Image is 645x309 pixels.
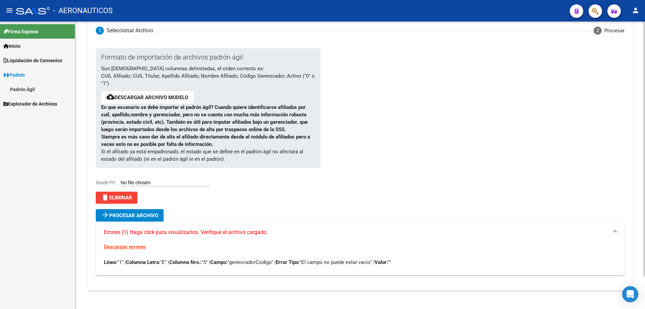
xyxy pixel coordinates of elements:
[115,94,188,101] a: Descargar archivo modelo
[96,48,320,168] div: Si el afiliado ya está empadronado, el estado que se define en el padrón ágil no afectará al esta...
[104,229,268,236] span: Errores (1) Haga click para visualizarlos. Verifique el archivo cargado.
[276,259,300,265] strong: Error Tipo:
[622,286,638,302] div: Open Intercom Messenger
[375,259,388,265] strong: Valor:
[96,243,624,275] div: Errores (1) Haga click para visualizarlos. Verifique el archivo cargado.
[210,259,227,265] strong: Campo:
[96,180,116,185] span: Desde PC
[5,6,13,14] mat-icon: menu
[126,259,160,265] strong: Columna Letra:
[101,195,132,201] span: Eliminar
[3,100,57,108] span: Explorador de Archivos
[106,93,115,101] mat-icon: cloud_download
[96,209,164,222] button: Procesar archivo
[3,57,62,64] span: Liquidación de Convenios
[53,3,113,18] span: - AERONAUTICOS
[101,193,109,201] mat-icon: delete
[3,71,25,79] span: Padrón
[104,244,146,250] a: Descargar errores
[104,259,616,266] p: "1" | "E" | "5" | "gerenciadorCodigo" | "El campo no puede estar vacío" | " "
[632,6,640,14] mat-icon: person
[104,259,117,265] strong: Línea:
[101,104,308,132] strong: En que escenario se debe importar el padrón ágil? Cuando quiere identificarse afiliados por cuil,...
[169,259,202,265] strong: Columna Nro.:
[98,27,101,34] span: 1
[121,180,210,186] input: Desde PC
[604,27,625,34] div: Procesar
[109,213,158,219] span: Procesar archivo
[101,211,109,219] mat-icon: arrow_forward
[3,42,20,50] span: Inicio
[101,134,310,147] strong: Siempre es más sano dar de alta el afiliado directamente desde el módulo de afiliados pero a vece...
[106,27,153,34] div: Seleccionar Archivo
[96,192,137,204] button: Eliminar
[3,28,38,35] span: Firma Express
[101,53,315,61] p: Formato de importación de archivos padrón ágil:
[596,27,599,34] span: 2
[96,222,624,243] mat-expansion-panel-header: Errores (1) Haga click para visualizarlos. Verifique el archivo cargado.
[101,65,315,87] p: Son [DEMOGRAPHIC_DATA] columnas delimitadas, el orden correcto es: CUIL Afiliado; CUIL Titular; A...
[101,91,193,104] button: Descargar archivo modelo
